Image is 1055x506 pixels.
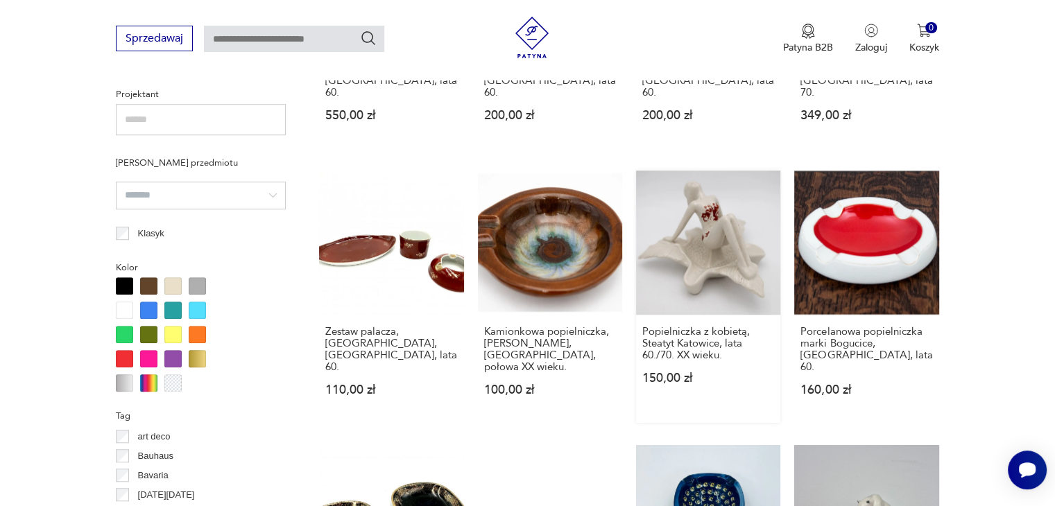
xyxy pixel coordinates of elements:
[484,326,616,373] h3: Kamionkowa popielniczka, [PERSON_NAME], [GEOGRAPHIC_DATA], połowa XX wieku.
[484,51,616,98] h3: Popielniczka koniczyna, [GEOGRAPHIC_DATA], [GEOGRAPHIC_DATA], lata 60.
[511,17,553,58] img: Patyna - sklep z meblami i dekoracjami vintage
[138,226,164,241] p: Klasyk
[138,468,169,483] p: Bavaria
[909,24,939,54] button: 0Koszyk
[642,51,774,98] h3: Szklana zielona popielniczka, [GEOGRAPHIC_DATA], lata 60.
[116,26,193,51] button: Sprzedawaj
[484,110,616,121] p: 200,00 zł
[800,110,932,121] p: 349,00 zł
[783,41,833,54] p: Patyna B2B
[484,384,616,396] p: 100,00 zł
[909,41,939,54] p: Koszyk
[325,326,457,373] h3: Zestaw palacza, [GEOGRAPHIC_DATA], [GEOGRAPHIC_DATA], lata 60.
[642,110,774,121] p: 200,00 zł
[116,408,286,424] p: Tag
[783,24,833,54] button: Patyna B2B
[636,171,780,423] a: Popielniczka z kobietą, Steatyt Katowice, lata 60./70. XX wieku.Popielniczka z kobietą, Steatyt K...
[325,110,457,121] p: 550,00 zł
[478,171,622,423] a: Kamionkowa popielniczka, Łysa Góra, Polska, połowa XX wieku.Kamionkowa popielniczka, [PERSON_NAME...
[855,24,887,54] button: Zaloguj
[801,24,815,39] img: Ikona medalu
[864,24,878,37] img: Ikonka użytkownika
[794,171,938,423] a: Porcelanowa popielniczka marki Bogucice, Polska, lata 60.Porcelanowa popielniczka marki Bogucice,...
[116,155,286,171] p: [PERSON_NAME] przedmiotu
[138,429,171,444] p: art deco
[800,326,932,373] h3: Porcelanowa popielniczka marki Bogucice, [GEOGRAPHIC_DATA], lata 60.
[800,51,932,98] h3: Porcelanowy zestaw palacza marki Karolina, [GEOGRAPHIC_DATA], lata 70.
[642,372,774,384] p: 150,00 zł
[925,22,937,34] div: 0
[642,326,774,361] h3: Popielniczka z kobietą, Steatyt Katowice, lata 60./70. XX wieku.
[1008,451,1047,489] iframe: Smartsupp widget button
[116,87,286,102] p: Projektant
[783,24,833,54] a: Ikona medaluPatyna B2B
[116,260,286,275] p: Kolor
[360,30,377,46] button: Szukaj
[319,171,463,423] a: Zestaw palacza, Ćmielów, Polska, lata 60.Zestaw palacza, [GEOGRAPHIC_DATA], [GEOGRAPHIC_DATA], la...
[917,24,931,37] img: Ikona koszyka
[325,51,457,98] h3: Kryształowa popielniczka Moser, [GEOGRAPHIC_DATA], lata 60.
[325,384,457,396] p: 110,00 zł
[800,384,932,396] p: 160,00 zł
[855,41,887,54] p: Zaloguj
[116,35,193,44] a: Sprzedawaj
[138,487,195,503] p: [DATE][DATE]
[138,448,173,464] p: Bauhaus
